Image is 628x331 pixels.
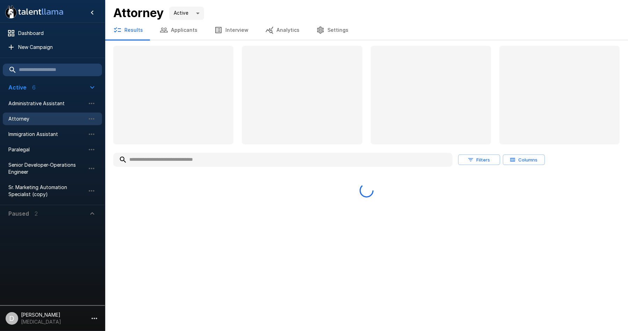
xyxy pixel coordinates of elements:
[105,20,151,40] button: Results
[206,20,257,40] button: Interview
[257,20,308,40] button: Analytics
[169,7,204,20] div: Active
[151,20,206,40] button: Applicants
[308,20,357,40] button: Settings
[113,6,164,20] b: Attorney
[503,154,545,165] button: Columns
[458,154,500,165] button: Filters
